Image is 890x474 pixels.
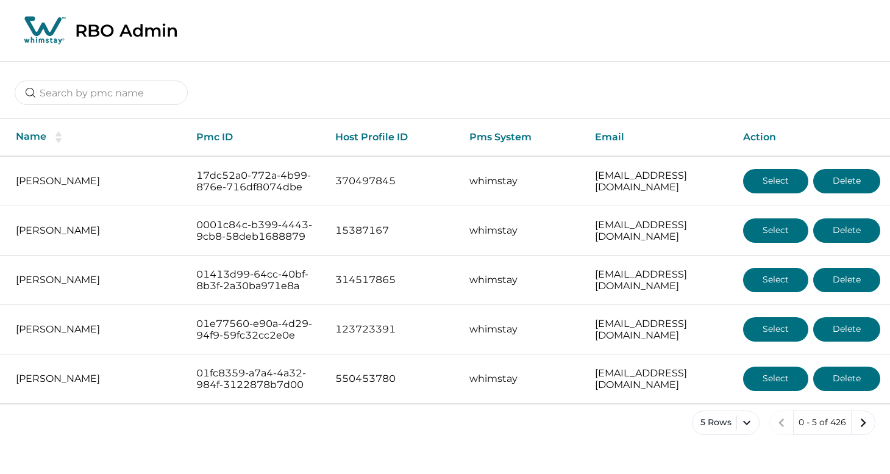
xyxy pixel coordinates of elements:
th: Pms System [460,119,586,156]
p: [EMAIL_ADDRESS][DOMAIN_NAME] [595,268,724,292]
th: Pmc ID [187,119,326,156]
p: [PERSON_NAME] [16,274,177,286]
button: 5 Rows [692,411,760,435]
button: Select [743,367,808,391]
p: 370497845 [335,175,449,187]
p: whimstay [469,323,576,336]
p: [PERSON_NAME] [16,323,177,336]
button: Delete [813,367,880,391]
p: [EMAIL_ADDRESS][DOMAIN_NAME] [595,367,724,391]
p: 01e77560-e90a-4d29-94f9-59fc32cc2e0e [196,318,316,342]
button: Delete [813,317,880,342]
p: 01413d99-64cc-40bf-8b3f-2a30ba971e8a [196,268,316,292]
p: 17dc52a0-772a-4b99-876e-716df8074dbe [196,170,316,193]
button: next page [851,411,875,435]
p: [PERSON_NAME] [16,373,177,385]
p: [EMAIL_ADDRESS][DOMAIN_NAME] [595,170,724,193]
th: Host Profile ID [326,119,459,156]
p: RBO Admin [75,20,178,41]
p: whimstay [469,373,576,385]
button: Delete [813,268,880,292]
button: 0 - 5 of 426 [793,411,852,435]
p: [EMAIL_ADDRESS][DOMAIN_NAME] [595,318,724,342]
button: previous page [769,411,794,435]
button: Select [743,317,808,342]
p: whimstay [469,224,576,237]
p: 314517865 [335,274,449,286]
button: sorting [46,131,71,143]
p: 15387167 [335,224,449,237]
p: whimstay [469,274,576,286]
button: Select [743,169,808,193]
th: Email [585,119,733,156]
button: Select [743,268,808,292]
p: [PERSON_NAME] [16,175,177,187]
th: Action [733,119,890,156]
p: whimstay [469,175,576,187]
button: Delete [813,169,880,193]
p: [EMAIL_ADDRESS][DOMAIN_NAME] [595,219,724,243]
p: 0001c84c-b399-4443-9cb8-58deb1688879 [196,219,316,243]
input: Search by pmc name [15,81,188,105]
p: 0 - 5 of 426 [799,417,846,429]
p: 123723391 [335,323,449,336]
p: [PERSON_NAME] [16,224,177,237]
button: Delete [813,218,880,243]
button: Select [743,218,808,243]
p: 550453780 [335,373,449,385]
p: 01fc8359-a7a4-4a32-984f-3122878b7d00 [196,367,316,391]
